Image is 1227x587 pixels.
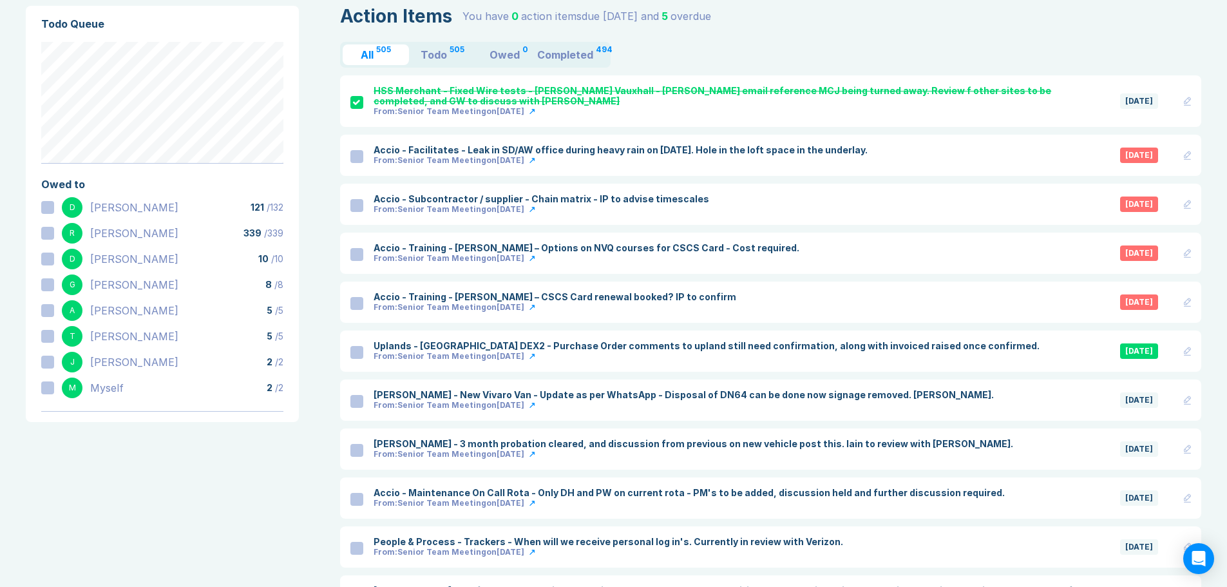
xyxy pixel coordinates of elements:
[374,390,994,400] div: [PERSON_NAME] - New Vivaro Van - Update as per WhatsApp - Disposal of DN64 can be done now signag...
[1120,245,1158,261] div: 2025-08-12T00:00:00+00:00
[267,356,272,367] span: 2
[374,145,868,155] div: Accio - Facilitates - Leak in SD/AW office during heavy rain on [DATE]. Hole in the loft space in...
[62,197,82,218] div: D
[1120,490,1158,506] div: 2025-09-09T00:00:00+00:00
[265,280,283,290] div: / 8
[265,279,272,290] span: 8
[258,253,269,264] span: 10
[374,204,709,215] a: From:Senior Team Meetingon[DATE]
[251,202,264,213] span: 121
[374,498,1005,508] a: From:Senior Team Meetingon[DATE]
[1120,539,1158,555] div: 2025-09-09T00:00:00+00:00
[374,488,1005,498] div: Accio - Maintenance On Call Rota - Only DH and PW on current rota - PM's to be added, discussion ...
[90,303,178,318] div: Anna Sibthorp
[267,305,283,316] div: / 5
[596,44,613,60] div: 494
[537,50,593,60] div: Completed
[462,8,711,24] div: You have action item s due [DATE] and overdue
[490,50,520,60] div: Owed
[62,352,82,372] div: J
[90,226,178,241] div: Richard Rust
[62,326,82,347] div: T
[1120,197,1158,212] div: 2025-08-12T00:00:00+00:00
[374,351,1040,361] a: From:Senior Team Meetingon[DATE]
[62,249,82,269] div: D
[267,357,283,367] div: / 2
[90,354,178,370] div: Jim Cox
[267,331,283,342] div: / 5
[374,106,1094,117] a: From:Senior Team Meetingon[DATE]
[450,44,464,60] div: 505
[661,10,668,23] span: 5
[374,86,1094,106] div: HSS Merchant - Fixed Wire tests - [PERSON_NAME] Vauxhall - [PERSON_NAME] email reference MCJ bein...
[243,228,283,238] div: / 339
[90,380,124,396] div: Myself
[374,400,994,410] a: From:Senior Team Meetingon[DATE]
[374,547,843,557] a: From:Senior Team Meetingon[DATE]
[374,439,1013,449] div: [PERSON_NAME] - 3 month probation cleared, and discussion from previous on new vehicle post this....
[62,223,82,244] div: R
[374,243,799,253] div: Accio - Training - [PERSON_NAME] – Options on NVQ courses for CSCS Card - Cost required.
[267,331,272,342] span: 5
[374,155,868,166] a: From:Senior Team Meetingon[DATE]
[1120,343,1158,359] div: 2025-09-05T00:00:00+00:00
[511,10,518,23] span: 0
[1183,543,1214,574] div: Open Intercom Messenger
[376,44,391,60] div: 505
[374,537,843,547] div: People & Process - Trackers - When will we receive personal log in's. Currently in review with Ve...
[1120,148,1158,163] div: 2025-08-05T00:00:00+00:00
[374,292,736,302] div: Accio - Training - [PERSON_NAME] – CSCS Card renewal booked? IP to confirm
[1120,392,1158,408] div: 2025-09-08T00:00:00+00:00
[374,302,736,313] a: From:Senior Team Meetingon[DATE]
[90,200,178,215] div: Danny Sisson
[62,300,82,321] div: A
[361,50,374,60] div: All
[1120,93,1158,109] div: 2025-08-05T00:00:00+00:00
[374,194,709,204] div: Accio - Subcontractor / supplier - Chain matrix - IP to advise timescales
[1120,294,1158,310] div: 2025-08-12T00:00:00+00:00
[374,253,799,264] a: From:Senior Team Meetingon[DATE]
[90,251,178,267] div: David Hayter
[522,44,528,60] div: 0
[62,378,82,398] div: M
[90,329,178,344] div: Trevor White
[340,6,452,26] div: Action Items
[243,227,262,238] span: 339
[90,277,178,293] div: Gemma White
[421,50,447,60] div: Todo
[374,341,1040,351] div: Uplands - [GEOGRAPHIC_DATA] DEX2 - Purchase Order comments to upland still need confirmation, alo...
[1120,441,1158,457] div: 2025-09-09T00:00:00+01:00
[374,449,1013,459] a: From:Senior Team Meetingon[DATE]
[62,274,82,295] div: G
[251,202,283,213] div: / 132
[267,383,283,393] div: / 2
[41,177,283,192] div: Owed to
[41,16,283,32] div: Todo Queue
[267,382,272,393] span: 2
[258,254,283,264] div: / 10
[267,305,272,316] span: 5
